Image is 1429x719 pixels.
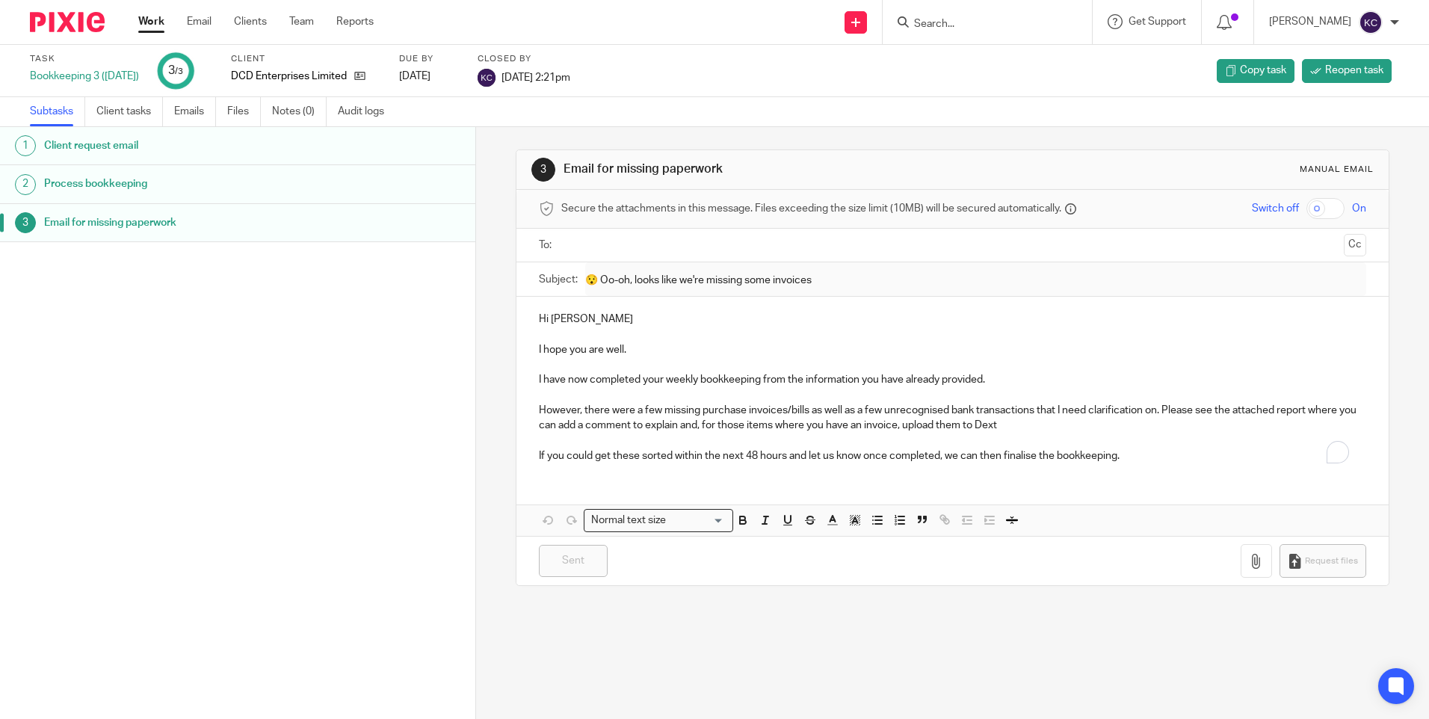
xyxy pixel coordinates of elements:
a: Team [289,14,314,29]
a: Work [138,14,164,29]
div: 3 [15,212,36,233]
div: Manual email [1300,164,1374,176]
input: Sent [539,545,608,577]
a: Subtasks [30,97,85,126]
div: [DATE] [399,69,459,84]
p: I have now completed your weekly bookkeeping from the information you have already provided. [539,372,1365,387]
div: 3 [168,62,183,79]
label: Task [30,53,139,65]
span: Normal text size [587,513,669,528]
label: Client [231,53,380,65]
a: Notes (0) [272,97,327,126]
a: Email [187,14,212,29]
input: Search [913,18,1047,31]
a: Audit logs [338,97,395,126]
label: Subject: [539,272,578,287]
p: However, there were a few missing purchase invoices/bills as well as a few unrecognised bank tran... [539,403,1365,433]
a: Reopen task [1302,59,1392,83]
label: Closed by [478,53,570,65]
p: Hi [PERSON_NAME] [539,312,1365,327]
div: To enrich screen reader interactions, please activate Accessibility in Grammarly extension settings [516,297,1388,475]
label: To: [539,238,555,253]
input: Search for option [670,513,724,528]
p: [PERSON_NAME] [1269,14,1351,29]
div: 3 [531,158,555,182]
label: Due by [399,53,459,65]
span: Reopen task [1325,63,1383,78]
button: Request files [1280,544,1366,578]
span: Copy task [1240,63,1286,78]
p: DCD Enterprises Limited [231,69,347,84]
a: Client tasks [96,97,163,126]
h1: Client request email [44,135,322,157]
div: Search for option [584,509,733,532]
span: Switch off [1252,201,1299,216]
h1: Process bookkeeping [44,173,322,195]
img: svg%3E [1359,10,1383,34]
span: [DATE] 2:21pm [501,72,570,82]
div: Bookkeeping 3 ([DATE]) [30,69,139,84]
p: If you could get these sorted within the next 48 hours and let us know once completed, we can the... [539,448,1365,463]
span: Secure the attachments in this message. Files exceeding the size limit (10MB) will be secured aut... [561,201,1061,216]
a: Copy task [1217,59,1294,83]
a: Files [227,97,261,126]
span: On [1352,201,1366,216]
small: /3 [175,67,183,75]
img: Pixie [30,12,105,32]
img: svg%3E [478,69,496,87]
a: Clients [234,14,267,29]
div: 1 [15,135,36,156]
a: Emails [174,97,216,126]
h1: Email for missing paperwork [44,212,322,234]
a: Reports [336,14,374,29]
p: I hope you are well. [539,342,1365,357]
span: Request files [1305,555,1358,567]
button: Cc [1344,234,1366,256]
div: 2 [15,174,36,195]
h1: Email for missing paperwork [564,161,984,177]
span: Get Support [1129,16,1186,27]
